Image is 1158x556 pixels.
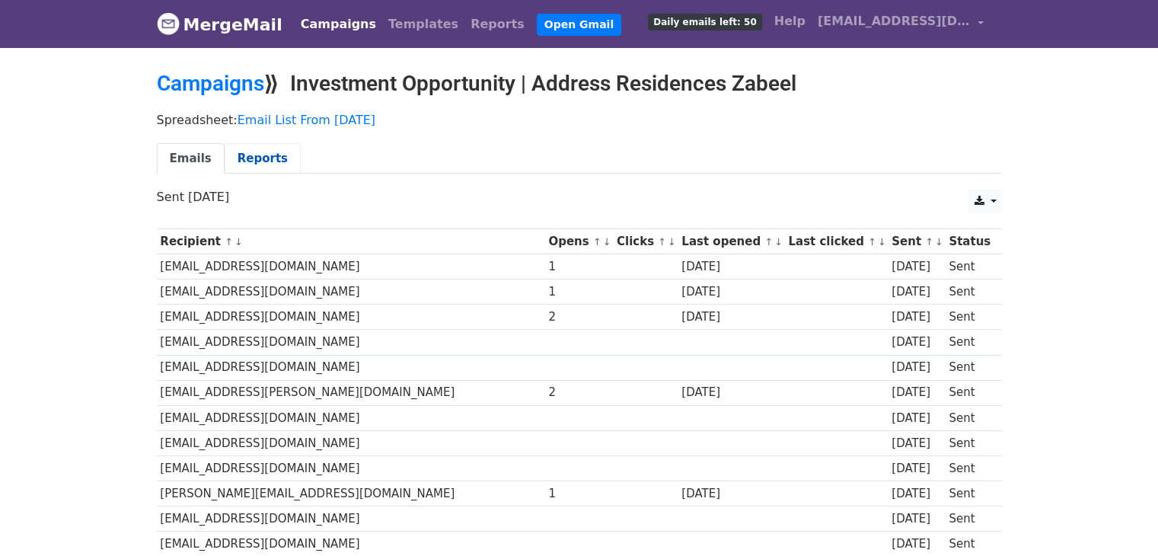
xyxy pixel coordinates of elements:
th: Clicks [613,229,678,254]
a: ↑ [868,236,876,248]
a: ↓ [878,236,886,248]
a: Reports [225,143,301,174]
a: Daily emails left: 50 [642,6,767,37]
a: Email List From [DATE] [238,113,375,127]
div: [DATE] [892,435,942,452]
div: [DATE] [892,308,942,326]
a: Campaigns [157,71,264,96]
div: [DATE] [681,485,780,503]
td: Sent [945,355,994,380]
td: [PERSON_NAME][EMAIL_ADDRESS][DOMAIN_NAME] [157,481,545,506]
div: [DATE] [681,283,780,301]
td: [EMAIL_ADDRESS][DOMAIN_NAME] [157,455,545,481]
p: Spreadsheet: [157,112,1002,128]
a: Help [768,6,812,37]
td: Sent [945,380,994,405]
span: Daily emails left: 50 [648,14,761,30]
a: ↑ [764,236,773,248]
iframe: Chat Widget [1082,483,1158,556]
th: Last clicked [785,229,888,254]
th: Recipient [157,229,545,254]
a: ↓ [668,236,676,248]
td: Sent [945,280,994,305]
td: Sent [945,455,994,481]
th: Last opened [678,229,784,254]
a: Templates [382,9,464,40]
td: Sent [945,430,994,455]
td: [EMAIL_ADDRESS][DOMAIN_NAME] [157,280,545,305]
div: [DATE] [681,384,780,401]
div: [DATE] [681,308,780,326]
span: [EMAIL_ADDRESS][DOMAIN_NAME] [818,12,970,30]
div: [DATE] [892,510,942,528]
div: [DATE] [892,258,942,276]
img: MergeMail logo [157,12,180,35]
td: [EMAIL_ADDRESS][DOMAIN_NAME] [157,355,545,380]
td: [EMAIL_ADDRESS][DOMAIN_NAME] [157,405,545,430]
div: [DATE] [892,384,942,401]
a: ↓ [774,236,783,248]
td: Sent [945,305,994,330]
div: 1 [548,485,609,503]
th: Opens [545,229,614,254]
td: [EMAIL_ADDRESS][DOMAIN_NAME] [157,330,545,355]
a: ↑ [925,236,933,248]
a: ↓ [603,236,611,248]
td: [EMAIL_ADDRESS][PERSON_NAME][DOMAIN_NAME] [157,380,545,405]
th: Sent [888,229,945,254]
td: Sent [945,506,994,532]
td: [EMAIL_ADDRESS][DOMAIN_NAME] [157,305,545,330]
td: Sent [945,254,994,280]
p: Sent [DATE] [157,189,1002,205]
div: [DATE] [892,283,942,301]
a: Open Gmail [537,14,621,36]
a: ↑ [225,236,233,248]
td: Sent [945,481,994,506]
td: [EMAIL_ADDRESS][DOMAIN_NAME] [157,254,545,280]
a: [EMAIL_ADDRESS][DOMAIN_NAME] [812,6,990,42]
a: MergeMail [157,8,282,40]
a: ↑ [593,236,601,248]
a: ↓ [234,236,243,248]
a: Reports [464,9,531,40]
div: [DATE] [892,485,942,503]
td: [EMAIL_ADDRESS][DOMAIN_NAME] [157,430,545,455]
div: [DATE] [681,258,780,276]
td: Sent [945,405,994,430]
td: Sent [945,330,994,355]
td: [EMAIL_ADDRESS][DOMAIN_NAME] [157,506,545,532]
div: [DATE] [892,460,942,478]
div: [DATE] [892,334,942,351]
h2: ⟫ Investment Opportunity | Address Residences Zabeel [157,71,1002,97]
div: 2 [548,308,609,326]
div: 2 [548,384,609,401]
div: [DATE] [892,410,942,427]
div: [DATE] [892,359,942,376]
a: Emails [157,143,225,174]
a: ↑ [658,236,666,248]
div: 1 [548,258,609,276]
div: [DATE] [892,535,942,553]
div: 1 [548,283,609,301]
a: Campaigns [295,9,382,40]
a: ↓ [935,236,943,248]
th: Status [945,229,994,254]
